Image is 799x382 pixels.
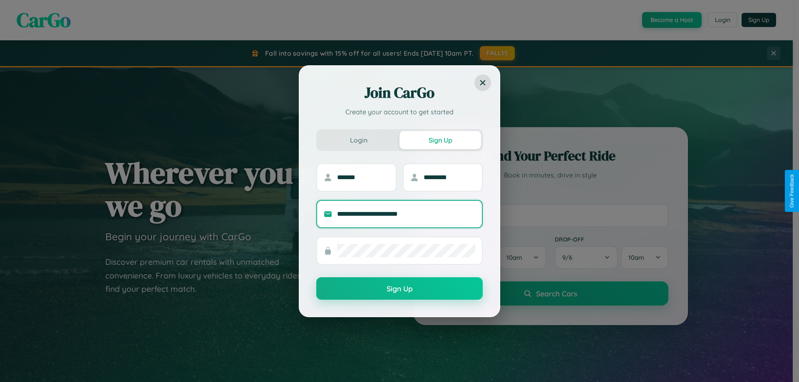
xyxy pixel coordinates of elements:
button: Sign Up [399,131,481,149]
button: Login [318,131,399,149]
p: Create your account to get started [316,107,483,117]
div: Give Feedback [789,174,795,208]
button: Sign Up [316,277,483,300]
h2: Join CarGo [316,83,483,103]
